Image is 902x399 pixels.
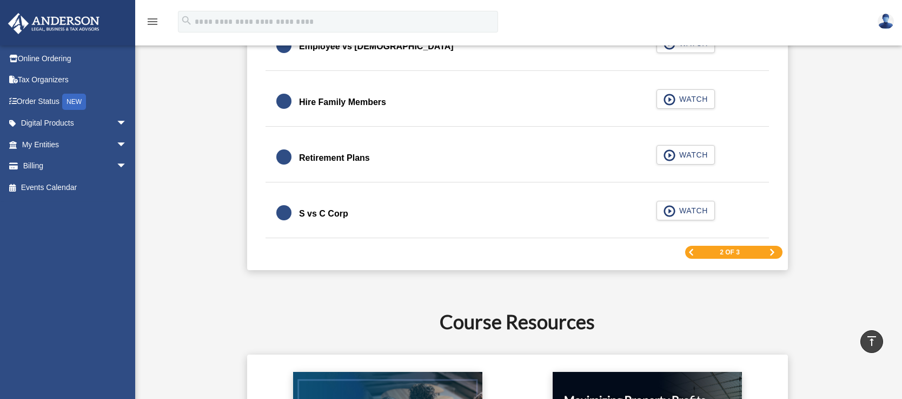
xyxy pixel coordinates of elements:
span: arrow_drop_down [116,155,138,178]
a: Online Ordering [8,48,143,69]
a: Next Page [769,248,775,256]
i: menu [146,15,159,28]
span: WATCH [676,149,708,160]
div: Hire Family Members [299,95,386,110]
i: search [181,15,193,27]
div: S vs C Corp [299,206,348,221]
a: Events Calendar [8,176,143,198]
button: WATCH [656,145,715,165]
div: Employee vs [DEMOGRAPHIC_DATA] [299,39,454,54]
i: vertical_align_top [865,335,878,348]
a: My Entitiesarrow_drop_down [8,134,143,155]
img: Anderson Advisors Platinum Portal [5,13,103,34]
a: Billingarrow_drop_down [8,155,143,177]
a: Employee vs [DEMOGRAPHIC_DATA] WATCH [276,34,758,60]
a: Previous Page [688,249,694,256]
a: Hire Family Members WATCH [276,89,758,115]
div: NEW [62,94,86,110]
div: Retirement Plans [299,151,370,166]
span: arrow_drop_down [116,134,138,156]
a: Retirement Plans WATCH [276,145,758,171]
span: WATCH [676,205,708,216]
button: WATCH [656,89,715,109]
a: S vs C Corp WATCH [276,201,758,227]
a: Order StatusNEW [8,90,143,113]
a: menu [146,19,159,28]
span: WATCH [676,94,708,104]
a: Digital Productsarrow_drop_down [8,113,143,134]
span: arrow_drop_down [116,113,138,135]
img: User Pic [878,14,894,29]
a: vertical_align_top [860,330,883,353]
a: Tax Organizers [8,69,143,91]
span: 2 of 3 [720,249,740,256]
button: WATCH [656,201,715,220]
h2: Course Resources [152,308,882,335]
